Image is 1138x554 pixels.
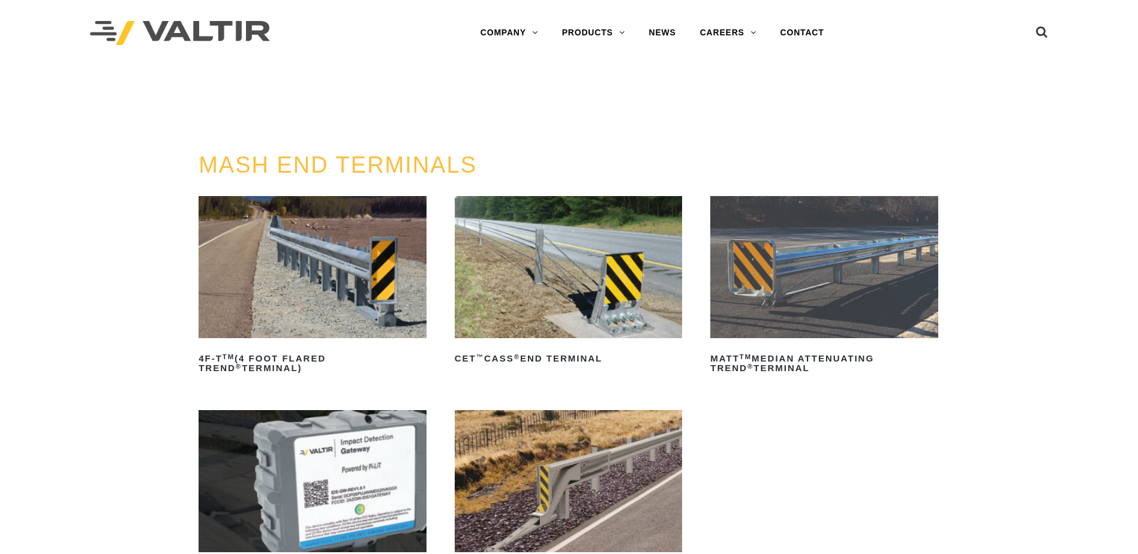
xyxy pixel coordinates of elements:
h2: 4F-T (4 Foot Flared TREND Terminal) [199,349,427,378]
h2: CET CASS End Terminal [455,349,683,368]
sup: ® [236,363,242,370]
sup: TM [740,353,752,360]
a: PRODUCTS [550,21,637,45]
sup: ® [747,363,753,370]
a: MASH END TERMINALS [199,152,477,177]
sup: ® [514,353,520,360]
a: NEWS [637,21,688,45]
a: MATTTMMedian Attenuating TREND®Terminal [710,196,938,378]
img: Valtir [90,21,270,46]
sup: ™ [476,353,484,360]
a: CONTACT [768,21,836,45]
h2: MATT Median Attenuating TREND Terminal [710,349,938,378]
sup: TM [223,353,235,360]
a: CAREERS [688,21,768,45]
a: COMPANY [469,21,550,45]
a: 4F-TTM(4 Foot Flared TREND®Terminal) [199,196,427,378]
img: SoftStop System End Terminal [455,410,683,552]
a: CET™CASS®End Terminal [455,196,683,368]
